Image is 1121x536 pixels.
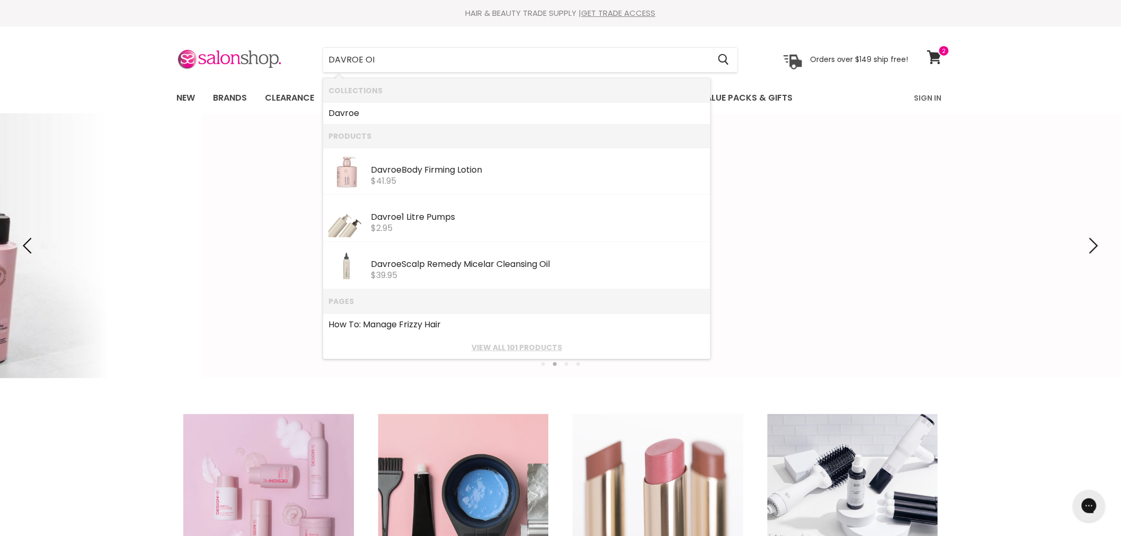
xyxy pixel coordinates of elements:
b: Davroe [371,164,402,176]
span: $41.95 [371,175,396,187]
nav: Main [163,83,958,113]
img: DAVROE-Scalp-Remedy-Spa-Micellar-Cleansing-Oil_3568_200x.png [328,247,366,284]
ul: Main menu [168,83,855,113]
li: Page dot 2 [553,362,557,366]
b: Davroe [371,258,402,270]
li: Collections: Davroe [323,102,710,124]
button: Search [709,48,737,72]
a: GET TRADE ACCESS [582,7,656,19]
a: Sign In [908,87,948,109]
a: New [168,87,203,109]
div: Body Firming Lotion [371,165,705,176]
img: SalonshopSquareContent_12_200x.jpg [328,200,366,237]
li: Products: Davroe Scalp Remedy Micelar Cleansing Oil [323,242,710,289]
li: Pages [323,289,710,313]
a: Value Packs & Gifts [692,87,800,109]
img: Davroe_BodyFirmingLotion_300ml_x2000_5f6221c3-edd8-42b8-a047-0aa90ca70fd9_200x.jpg [328,153,366,190]
li: Collections [323,78,710,102]
li: Products: Davroe Body Firming Lotion [323,148,710,195]
a: How To: Manage Frizzy Hair [328,316,705,333]
a: View all 101 products [328,343,705,352]
a: Brands [205,87,255,109]
span: $39.95 [371,269,397,281]
span: $2.95 [371,222,393,234]
div: Scalp Remedy Micelar Cleansing Oil [371,260,705,271]
button: Previous [19,235,40,256]
li: View All [323,335,710,359]
li: Pages: How To: Manage Frizzy Hair [323,314,710,336]
input: Search [323,48,709,72]
li: Page dot 1 [541,362,545,366]
b: Davroe [371,211,402,223]
div: 1 Litre Pumps [371,212,705,224]
form: Product [323,47,738,73]
li: Products: Davroe 1 Litre Pumps [323,195,710,242]
p: Orders over $149 ship free! [810,55,909,64]
div: HAIR & BEAUTY TRADE SUPPLY | [163,8,958,19]
li: Page dot 4 [576,362,580,366]
iframe: Gorgias live chat messenger [1068,486,1110,525]
li: Products [323,124,710,148]
li: Page dot 3 [565,362,568,366]
button: Next [1081,235,1102,256]
a: Clearance [257,87,322,109]
b: Davroe [328,107,359,119]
